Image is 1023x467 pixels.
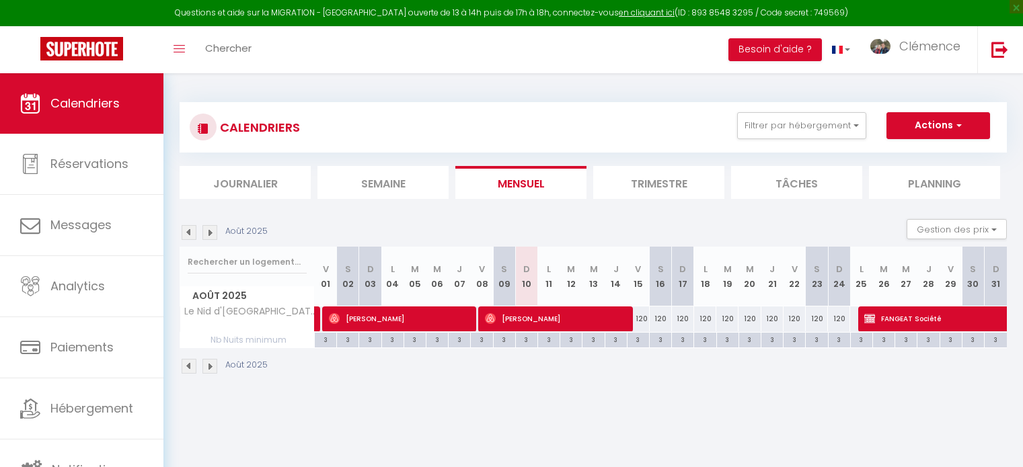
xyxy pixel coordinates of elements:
th: 03 [359,247,381,306]
div: 120 [738,306,761,331]
div: 3 [404,333,426,345]
span: Le Nid d'[GEOGRAPHIC_DATA] [182,306,317,316]
button: Gestion des prix [907,219,1007,239]
div: 3 [516,333,537,345]
div: 3 [829,333,850,345]
abbr: L [860,263,864,275]
div: 3 [985,333,1007,345]
div: 3 [962,333,984,345]
li: Tâches [731,166,862,199]
a: en cliquant ici [619,7,675,18]
a: Chercher [195,26,262,73]
div: 120 [784,306,806,331]
div: 3 [582,333,604,345]
abbr: J [613,263,619,275]
th: 10 [515,247,537,306]
th: 30 [962,247,984,306]
abbr: S [970,263,976,275]
abbr: M [433,263,441,275]
span: Clémence [899,38,960,54]
span: Nb Nuits minimum [180,333,314,347]
abbr: M [746,263,754,275]
img: ... [870,39,891,54]
th: 07 [449,247,471,306]
abbr: J [457,263,462,275]
th: 21 [761,247,784,306]
abbr: M [590,263,598,275]
span: Messages [50,216,112,233]
th: 19 [716,247,738,306]
button: Actions [886,112,990,139]
abbr: L [704,263,708,275]
span: [PERSON_NAME] [329,306,469,331]
div: 3 [806,333,827,345]
div: 120 [806,306,828,331]
th: 23 [806,247,828,306]
abbr: J [926,263,932,275]
div: 120 [672,306,694,331]
li: Trimestre [593,166,724,199]
th: 27 [895,247,917,306]
th: 16 [650,247,672,306]
div: 3 [873,333,895,345]
div: 120 [716,306,738,331]
abbr: L [391,263,395,275]
div: 3 [672,333,693,345]
th: 24 [828,247,850,306]
span: Août 2025 [180,286,314,306]
div: 3 [538,333,560,345]
img: logout [991,41,1008,58]
th: 14 [605,247,627,306]
div: 3 [717,333,738,345]
th: 13 [582,247,605,306]
input: Rechercher un logement... [188,250,307,274]
div: 3 [851,333,872,345]
abbr: M [880,263,888,275]
div: 3 [315,333,336,345]
th: 29 [940,247,962,306]
span: Analytics [50,278,105,294]
span: Calendriers [50,95,120,112]
abbr: V [792,263,798,275]
div: 3 [694,333,716,345]
span: Hébergement [50,400,133,417]
abbr: V [479,263,485,275]
abbr: M [902,263,910,275]
th: 26 [873,247,895,306]
abbr: D [993,263,999,275]
abbr: S [345,263,351,275]
span: [PERSON_NAME] [485,306,626,331]
th: 22 [784,247,806,306]
div: 120 [828,306,850,331]
abbr: L [547,263,551,275]
th: 12 [560,247,582,306]
img: Super Booking [40,37,123,60]
abbr: M [724,263,732,275]
th: 01 [315,247,337,306]
abbr: M [411,263,419,275]
h3: CALENDRIERS [217,112,300,142]
abbr: D [523,263,530,275]
div: 3 [426,333,448,345]
div: 120 [694,306,716,331]
abbr: D [836,263,843,275]
abbr: M [567,263,575,275]
abbr: S [658,263,664,275]
div: 3 [895,333,917,345]
th: 17 [672,247,694,306]
div: 3 [605,333,627,345]
th: 11 [538,247,560,306]
div: 3 [739,333,761,345]
abbr: S [814,263,820,275]
th: 18 [694,247,716,306]
li: Semaine [317,166,449,199]
div: 3 [359,333,381,345]
div: 3 [382,333,404,345]
th: 31 [985,247,1007,306]
th: 15 [627,247,649,306]
div: 3 [628,333,649,345]
div: 3 [494,333,515,345]
th: 09 [493,247,515,306]
p: Août 2025 [225,359,268,372]
th: 25 [850,247,872,306]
